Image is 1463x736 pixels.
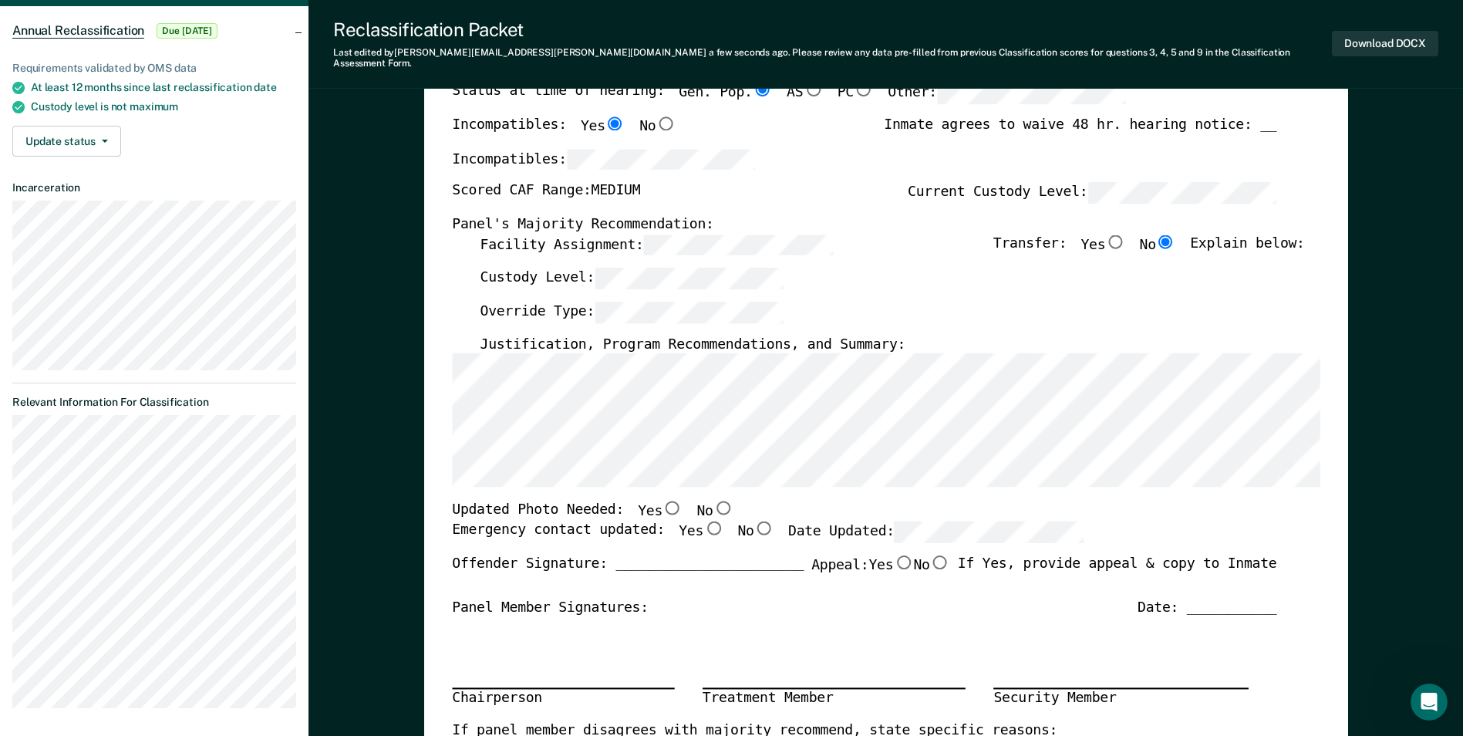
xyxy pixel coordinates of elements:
dt: Relevant Information For Classification [12,396,296,409]
span: a few seconds ago [709,47,788,58]
input: Yes [662,501,683,515]
label: Gen. Pop. [679,83,773,104]
label: Scored CAF Range: MEDIUM [452,182,640,204]
div: Requirements validated by OMS data [12,62,296,75]
span: Due [DATE] [157,23,217,39]
label: Other: [888,83,1126,104]
input: Yes [703,521,723,535]
div: Incompatibles: [452,116,676,148]
input: Custody Level: [595,268,784,289]
div: Chairperson [452,687,674,707]
span: date [254,81,276,93]
label: Yes [581,116,625,136]
div: Custody level is not [31,100,296,113]
div: Treatment Member [703,687,966,707]
label: Facility Assignment: [480,234,832,255]
input: Gen. Pop. [752,83,772,96]
label: Justification, Program Recommendations, and Summary: [480,335,905,353]
div: At least 12 months since last reclassification [31,81,296,94]
input: Date Updated: [895,521,1084,542]
label: Date Updated: [788,521,1084,542]
span: maximum [130,100,178,113]
iframe: Intercom live chat [1411,684,1448,721]
input: No [929,555,949,569]
label: No [639,116,676,136]
div: Last edited by [PERSON_NAME][EMAIL_ADDRESS][PERSON_NAME][DOMAIN_NAME] . Please review any data pr... [333,47,1332,69]
label: No [1139,234,1175,255]
input: No [656,116,676,130]
span: Annual Reclassification [12,23,144,39]
input: AS [803,83,823,96]
button: Download DOCX [1332,31,1438,56]
input: No [713,501,733,515]
label: Current Custody Level: [908,182,1276,204]
div: Inmate agrees to waive 48 hr. hearing notice: __ [884,116,1276,148]
div: Status at time of hearing: [452,83,1126,116]
div: Offender Signature: _______________________ If Yes, provide appeal & copy to Inmate [452,555,1276,599]
div: Emergency contact updated: [452,521,1084,555]
label: Yes [638,501,683,522]
div: Reclassification Packet [333,19,1332,41]
dt: Incarceration [12,181,296,194]
input: Incompatibles: [566,148,755,170]
input: Current Custody Level: [1087,182,1276,204]
input: Other: [937,83,1126,104]
input: Yes [893,555,913,569]
label: PC [837,83,873,104]
label: AS [787,83,823,104]
input: Facility Assignment: [643,234,832,255]
div: Panel Member Signatures: [452,599,649,618]
label: No [696,501,733,522]
label: Appeal: [811,555,950,587]
input: Yes [1105,234,1125,248]
label: No [913,555,949,575]
label: Yes [868,555,913,575]
label: Incompatibles: [452,148,756,170]
label: Custody Level: [480,268,784,289]
div: Security Member [993,687,1249,707]
input: PC [854,83,874,96]
button: Update status [12,126,121,157]
label: Override Type: [480,302,784,323]
label: No [737,521,774,542]
input: No [1156,234,1176,248]
div: Panel's Majority Recommendation: [452,216,1276,235]
div: Updated Photo Needed: [452,501,733,522]
div: Date: ___________ [1138,599,1276,618]
input: Override Type: [595,302,784,323]
label: Yes [679,521,723,542]
input: Yes [605,116,625,130]
input: No [753,521,774,535]
div: Transfer: Explain below: [993,234,1305,268]
label: Yes [1080,234,1125,255]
